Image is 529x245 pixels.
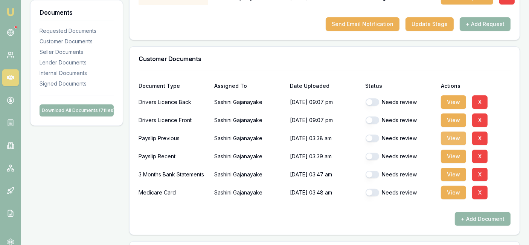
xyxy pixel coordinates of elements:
p: [DATE] 09:07 pm [290,113,360,128]
button: X [472,150,488,163]
div: Internal Documents [40,69,114,77]
div: Assigned To [214,83,284,89]
div: Drivers Licence Front [139,113,208,128]
button: X [472,168,488,181]
h3: Customer Documents [139,56,511,62]
button: View [441,186,466,199]
button: Download All Documents (7files) [40,104,114,116]
p: Sashini Gajanayake [214,131,284,146]
p: Sashini Gajanayake [214,113,284,128]
div: Needs review [366,171,435,178]
button: + Add Document [455,212,511,226]
div: Payslip Recent [139,149,208,164]
button: View [441,150,466,163]
button: Send Email Notification [326,17,399,31]
p: Sashini Gajanayake [214,167,284,182]
p: [DATE] 09:07 pm [290,95,360,110]
div: Document Type [139,83,208,89]
div: Seller Documents [40,48,114,56]
button: X [472,186,488,199]
div: Signed Documents [40,80,114,87]
p: [DATE] 03:47 am [290,167,360,182]
div: 3 Months Bank Statements [139,167,208,182]
h3: Documents [40,9,114,15]
div: Medicare Card [139,185,208,200]
button: View [441,168,466,181]
div: Drivers Licence Back [139,95,208,110]
p: [DATE] 03:38 am [290,131,360,146]
img: emu-icon-u.png [6,8,15,17]
div: Needs review [366,189,435,196]
p: Sashini Gajanayake [214,149,284,164]
div: Actions [441,83,511,89]
div: Needs review [366,135,435,142]
p: Sashini Gajanayake [214,95,284,110]
div: Date Uploaded [290,83,360,89]
button: Update Stage [406,17,454,31]
p: [DATE] 03:39 am [290,149,360,164]
button: + Add Request [460,17,511,31]
p: [DATE] 03:48 am [290,185,360,200]
div: Status [366,83,435,89]
button: X [472,95,488,109]
div: Needs review [366,116,435,124]
button: X [472,132,488,145]
div: Needs review [366,98,435,106]
div: Lender Documents [40,59,114,66]
div: Needs review [366,153,435,160]
p: Sashini Gajanayake [214,185,284,200]
div: Customer Documents [40,38,114,45]
button: X [472,113,488,127]
div: Payslip Previous [139,131,208,146]
button: View [441,113,466,127]
div: Requested Documents [40,27,114,35]
button: View [441,132,466,145]
button: View [441,95,466,109]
